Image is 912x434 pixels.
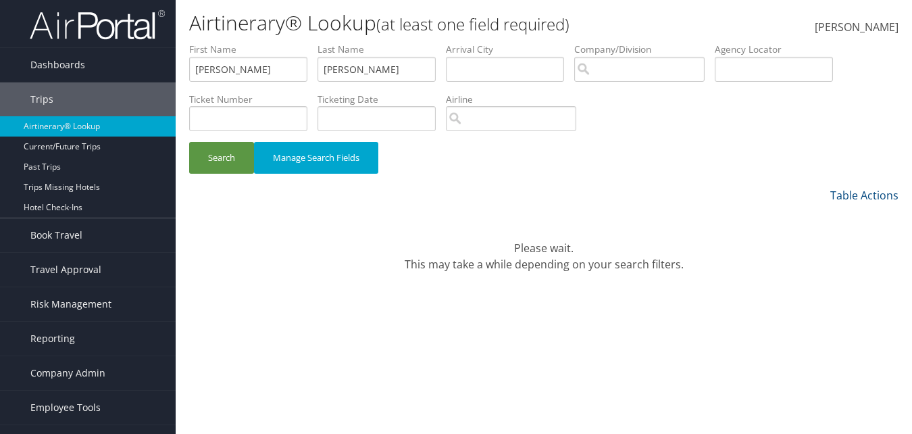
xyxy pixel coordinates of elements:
span: Risk Management [30,287,111,321]
span: Trips [30,82,53,116]
div: Please wait. This may take a while depending on your search filters. [189,224,898,272]
span: Dashboards [30,48,85,82]
span: Reporting [30,322,75,356]
label: Agency Locator [715,43,843,56]
span: Book Travel [30,218,82,252]
small: (at least one field required) [376,13,569,35]
label: First Name [189,43,318,56]
button: Search [189,142,254,174]
label: Company/Division [574,43,715,56]
label: Arrival City [446,43,574,56]
span: [PERSON_NAME] [815,20,898,34]
span: Travel Approval [30,253,101,287]
span: Company Admin [30,356,105,390]
label: Ticketing Date [318,93,446,106]
a: [PERSON_NAME] [815,7,898,49]
button: Manage Search Fields [254,142,378,174]
img: airportal-logo.png [30,9,165,41]
label: Last Name [318,43,446,56]
a: Table Actions [830,188,898,203]
span: Employee Tools [30,391,101,425]
label: Airline [446,93,586,106]
label: Ticket Number [189,93,318,106]
h1: Airtinerary® Lookup [189,9,662,37]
